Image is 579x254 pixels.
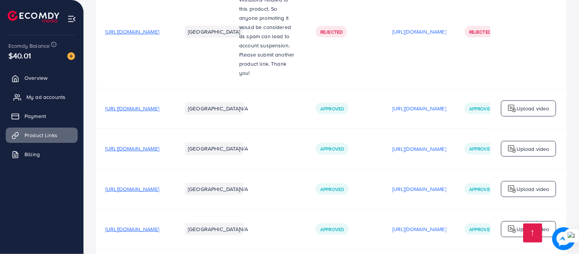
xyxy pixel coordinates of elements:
span: Rejected [320,29,343,35]
li: [GEOGRAPHIC_DATA] [185,183,243,195]
span: Billing [24,150,40,158]
li: [GEOGRAPHIC_DATA] [185,142,243,155]
p: [URL][DOMAIN_NAME] [392,184,446,194]
p: Upload video [517,144,550,154]
a: Payment [6,108,78,124]
span: Approved [469,105,493,112]
span: Approved [320,186,344,193]
li: [GEOGRAPHIC_DATA] [185,102,243,115]
span: $40.01 [8,50,31,61]
li: [GEOGRAPHIC_DATA] [185,223,243,235]
span: Approved [320,226,344,233]
img: menu [67,15,76,23]
span: Approved [469,186,493,193]
a: My ad accounts [6,89,78,105]
span: [URL][DOMAIN_NAME] [105,145,159,152]
img: logo [507,225,517,234]
p: Upload video [517,184,550,194]
a: Product Links [6,128,78,143]
img: image [552,227,575,250]
img: logo [507,184,517,194]
span: [URL][DOMAIN_NAME] [105,225,159,233]
span: N/A [239,105,248,112]
span: Overview [24,74,47,82]
img: logo [8,11,59,23]
span: Ecomdy Balance [8,42,50,50]
span: Rejected [469,29,491,35]
span: N/A [239,225,248,233]
span: My ad accounts [26,93,65,101]
span: Approved [320,146,344,152]
span: [URL][DOMAIN_NAME] [105,185,159,193]
span: [URL][DOMAIN_NAME] [105,105,159,112]
span: Product Links [24,131,57,139]
span: Approved [469,146,493,152]
span: Approved [469,226,493,233]
span: [URL][DOMAIN_NAME] [105,28,159,36]
span: Approved [320,105,344,112]
p: [URL][DOMAIN_NAME] [392,104,446,113]
p: [URL][DOMAIN_NAME] [392,27,446,36]
li: [GEOGRAPHIC_DATA] [185,26,243,38]
p: Upload video [517,225,550,234]
span: Payment [24,112,46,120]
img: image [67,52,75,60]
span: N/A [239,145,248,152]
a: Billing [6,147,78,162]
p: [URL][DOMAIN_NAME] [392,225,446,234]
p: [URL][DOMAIN_NAME] [392,144,446,154]
p: Upload video [517,104,550,113]
span: N/A [239,185,248,193]
img: logo [507,104,517,113]
a: Overview [6,70,78,86]
img: logo [507,144,517,154]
